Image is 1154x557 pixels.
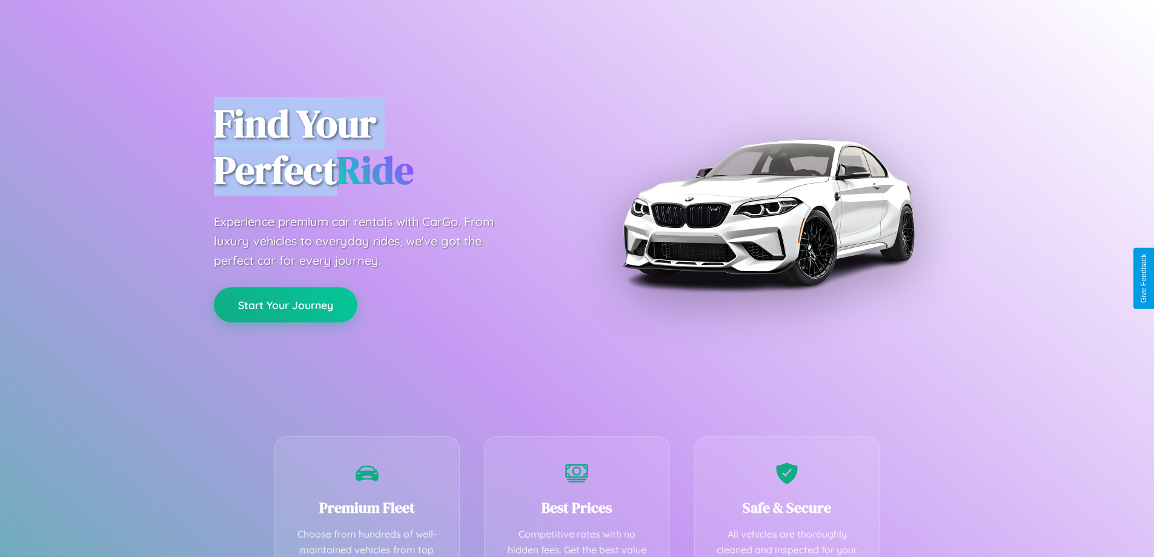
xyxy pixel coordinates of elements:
[503,498,651,518] h3: Best Prices
[214,287,357,322] button: Start Your Journey
[214,212,517,270] p: Experience premium car rentals with CarGo. From luxury vehicles to everyday rides, we've got the ...
[617,61,920,364] img: Premium BMW car rental vehicle
[337,144,414,196] span: Ride
[1139,254,1148,303] div: Give Feedback
[293,498,442,518] h3: Premium Fleet
[214,101,559,194] h1: Find Your Perfect
[713,498,861,518] h3: Safe & Secure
